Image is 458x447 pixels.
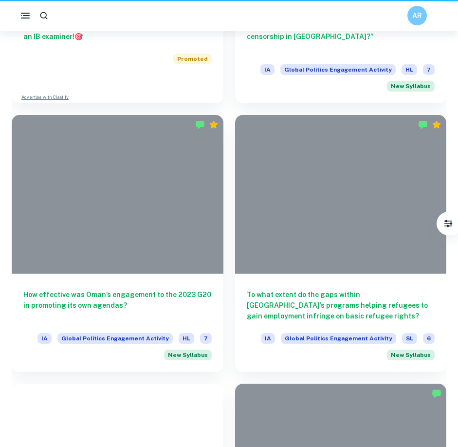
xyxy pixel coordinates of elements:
[57,333,173,344] span: Global Politics Engagement Activity
[21,94,69,101] a: Advertise with Clastify
[200,333,212,344] span: 7
[179,333,194,344] span: HL
[432,120,441,130] div: Premium
[402,333,417,344] span: SL
[402,64,417,75] span: HL
[260,64,275,75] span: IA
[281,333,396,344] span: Global Politics Engagement Activity
[407,6,427,25] button: AR
[37,333,52,344] span: IA
[439,214,458,233] button: Filter
[418,120,428,130] img: Marked
[164,350,212,360] span: New Syllabus
[387,81,435,92] span: New Syllabus
[12,115,223,372] a: How effective was Oman’s engagement to the 2023 G20 in promoting its own agendas?IAGlobal Politic...
[235,115,447,372] a: To what extent do the gaps within [GEOGRAPHIC_DATA]’s programs helping refugees to gain employmen...
[247,20,435,53] h6: “How effectively do non-state actors resist government censorship in [GEOGRAPHIC_DATA]?”
[195,120,205,130] img: Marked
[423,333,435,344] span: 6
[387,350,435,360] span: New Syllabus
[432,389,441,398] img: Marked
[387,350,435,360] div: Starting from the May 2026 session, the Global Politics Engagement Activity requirements have cha...
[280,64,396,75] span: Global Politics Engagement Activity
[423,64,435,75] span: 7
[412,10,423,21] h6: AR
[164,350,212,360] div: Starting from the May 2026 session, the Global Politics Engagement Activity requirements have cha...
[23,289,212,321] h6: How effective was Oman’s engagement to the 2023 G20 in promoting its own agendas?
[247,289,435,321] h6: To what extent do the gaps within [GEOGRAPHIC_DATA]’s programs helping refugees to gain employmen...
[173,54,212,64] span: Promoted
[74,33,83,40] span: 🎯
[209,120,219,130] div: Premium
[387,81,435,92] div: Starting from the May 2026 session, the Global Politics Engagement Activity requirements have cha...
[261,333,275,344] span: IA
